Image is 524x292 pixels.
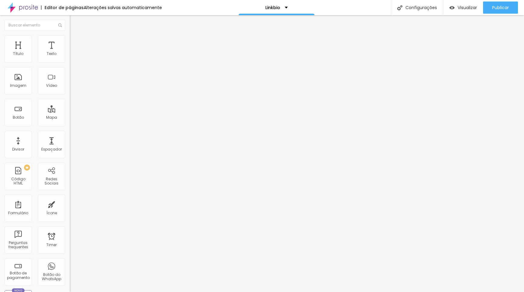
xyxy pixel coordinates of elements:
span: Publicar [492,5,509,10]
div: Vídeo [46,83,57,88]
div: Imagem [10,83,26,88]
input: Buscar elemento [5,20,65,31]
div: Botão do WhatsApp [39,273,63,281]
img: Icone [397,5,402,10]
div: Editor de páginas [41,5,84,10]
div: Formulário [8,211,28,215]
div: Botão de pagamento [6,271,30,280]
div: Perguntas frequentes [6,241,30,250]
img: view-1.svg [449,5,455,10]
iframe: Editor [70,15,524,292]
div: Título [13,52,23,56]
img: Icone [58,23,62,27]
div: Redes Sociais [39,177,63,186]
button: Publicar [483,2,518,14]
div: Alterações salvas automaticamente [84,5,162,10]
div: Texto [47,52,56,56]
span: Visualizar [458,5,477,10]
div: Espaçador [41,147,62,151]
p: Linkbio [265,5,280,10]
div: Mapa [46,115,57,120]
div: Código HTML [6,177,30,186]
button: Visualizar [443,2,483,14]
div: Divisor [12,147,24,151]
div: Botão [13,115,24,120]
div: Ícone [46,211,57,215]
div: Timer [46,243,57,247]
